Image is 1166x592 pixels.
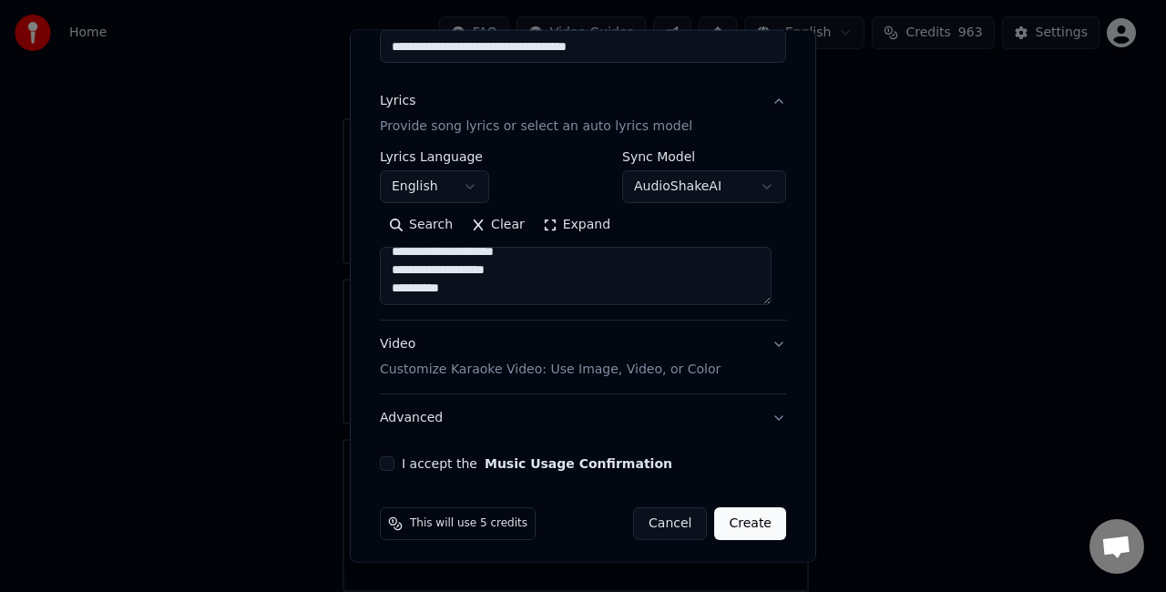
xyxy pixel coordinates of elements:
button: VideoCustomize Karaoke Video: Use Image, Video, or Color [380,321,786,393]
p: Customize Karaoke Video: Use Image, Video, or Color [380,361,721,379]
button: Expand [534,210,619,240]
span: This will use 5 credits [410,516,527,531]
div: Video [380,335,721,379]
button: Advanced [380,394,786,442]
label: I accept the [402,457,672,470]
div: LyricsProvide song lyrics or select an auto lyrics model [380,150,786,320]
button: LyricsProvide song lyrics or select an auto lyrics model [380,78,786,151]
button: Create [714,507,786,540]
label: Lyrics Language [380,150,489,163]
button: Cancel [633,507,707,540]
p: Provide song lyrics or select an auto lyrics model [380,117,692,136]
label: Sync Model [622,150,786,163]
button: Clear [462,210,534,240]
div: Lyrics [380,93,415,111]
button: I accept the [485,457,672,470]
button: Search [380,210,462,240]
